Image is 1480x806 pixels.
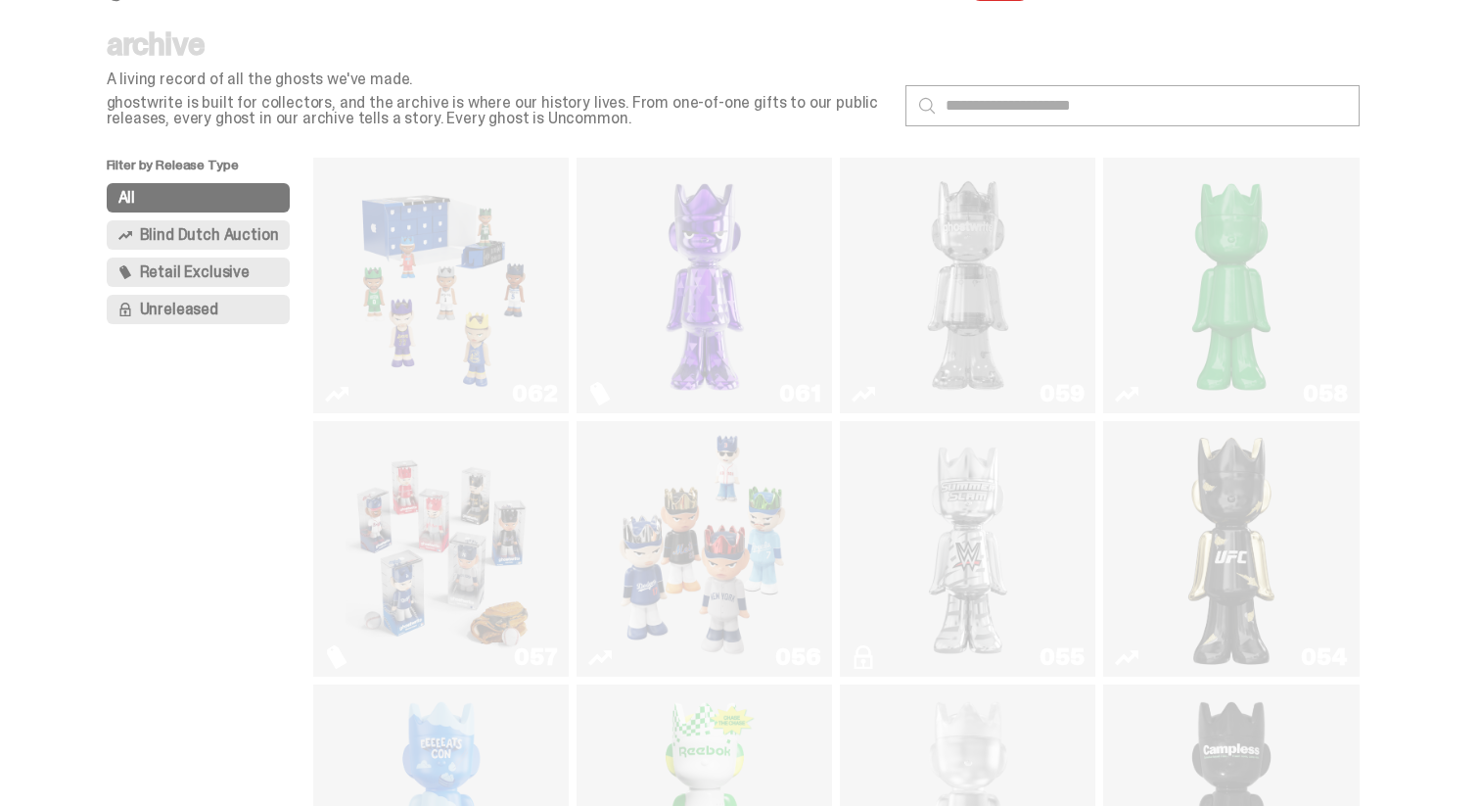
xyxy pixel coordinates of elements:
[1040,382,1084,405] div: 059
[140,264,250,280] span: Retail Exclusive
[1040,645,1084,669] div: 055
[588,166,820,405] a: Fantasy
[852,166,1084,405] a: Two
[1301,645,1347,669] div: 054
[609,429,801,669] img: Game Face (2025)
[346,166,537,405] img: Game Face (2025)
[118,190,136,206] span: All
[107,295,291,324] button: Unreleased
[140,227,279,243] span: Blind Dutch Auction
[609,166,801,405] img: Fantasy
[325,166,557,405] a: Game Face (2025)
[107,28,890,60] p: archive
[779,382,820,405] div: 061
[872,166,1064,405] img: Two
[346,429,537,669] img: Game Face (2025)
[1115,429,1347,669] a: Ruby
[107,258,291,287] button: Retail Exclusive
[107,158,314,183] p: Filter by Release Type
[325,429,557,669] a: Game Face (2025)
[140,302,218,317] span: Unreleased
[1115,166,1347,405] a: Schrödinger's ghost: Sunday Green
[852,429,1084,669] a: I Was There SummerSlam
[107,95,890,126] p: ghostwrite is built for collectors, and the archive is where our history lives. From one-of-one g...
[1303,382,1347,405] div: 058
[107,71,890,87] p: A living record of all the ghosts we've made.
[107,220,291,250] button: Blind Dutch Auction
[512,382,557,405] div: 062
[872,429,1064,669] img: I Was There SummerSlam
[107,183,291,213] button: All
[1179,429,1283,669] img: Ruby
[775,645,820,669] div: 056
[514,645,557,669] div: 057
[1135,166,1327,405] img: Schrödinger's ghost: Sunday Green
[588,429,820,669] a: Game Face (2025)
